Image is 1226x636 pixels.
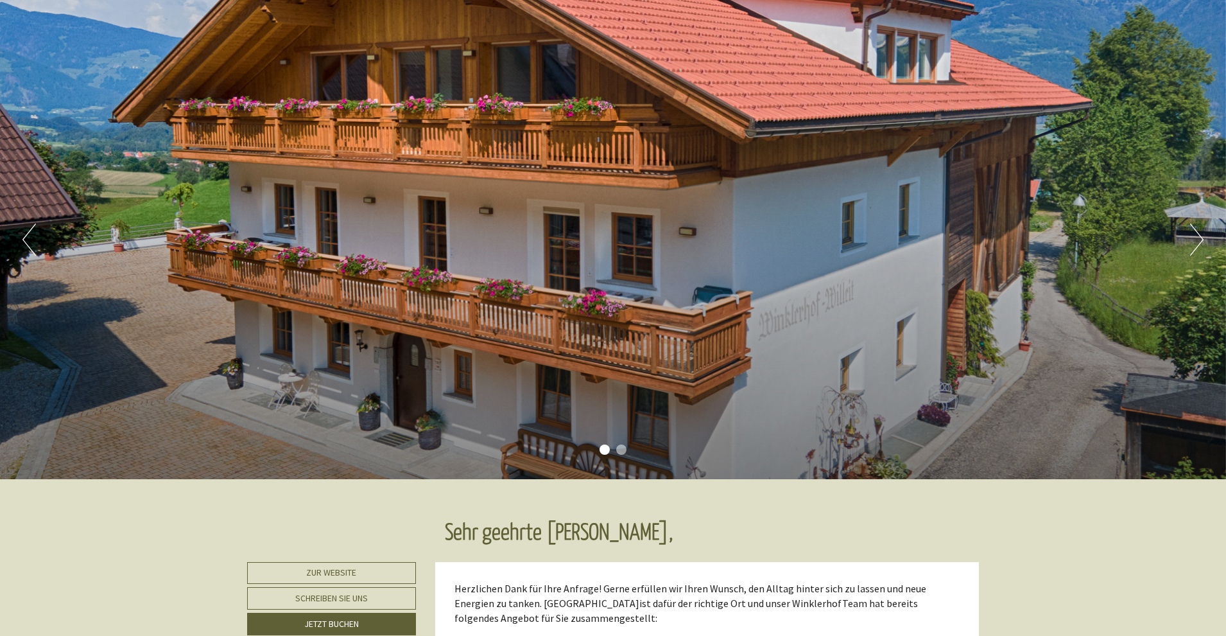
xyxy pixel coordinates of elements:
a: Zur Website [247,562,416,584]
a: Schreiben Sie uns [247,587,416,610]
span: Herzlichen Dank für Ihre Anfrage! Gerne erfüllen wir Ihren Wunsch, den Alltag hinter sich zu lass... [454,582,926,610]
button: Next [1190,224,1204,256]
a: Jetzt buchen [247,613,416,635]
p: Winklerhof [454,581,960,626]
button: Previous [22,224,36,256]
span: ist dafür der richtige Ort und unser [639,597,792,610]
h1: Sehr geehrte [PERSON_NAME], [445,521,673,547]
